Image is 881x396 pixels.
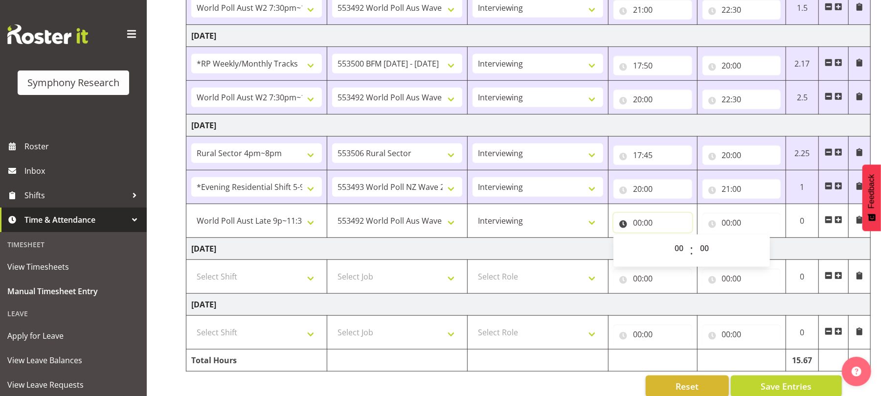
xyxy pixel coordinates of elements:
input: Click to select... [702,269,781,288]
td: 15.67 [786,349,819,372]
span: Roster [24,139,142,154]
span: Feedback [867,174,876,209]
td: 2.17 [786,47,819,81]
input: Click to select... [613,90,692,109]
input: Click to select... [702,90,781,109]
div: Leave [2,303,144,324]
td: [DATE] [186,294,871,316]
td: [DATE] [186,238,871,260]
input: Click to select... [613,145,692,165]
input: Click to select... [613,56,692,75]
span: Save Entries [761,380,812,393]
span: View Leave Balances [7,353,139,368]
input: Click to select... [702,179,781,199]
a: Manual Timesheet Entry [2,279,144,303]
a: View Leave Balances [2,348,144,373]
div: Timesheet [2,234,144,255]
td: 2.5 [786,81,819,115]
span: Shifts [24,188,127,203]
input: Click to select... [613,325,692,344]
span: Apply for Leave [7,328,139,343]
span: Inbox [24,163,142,178]
input: Click to select... [613,269,692,288]
span: View Leave Requests [7,377,139,392]
td: 1 [786,170,819,204]
td: 0 [786,204,819,238]
span: : [690,238,694,263]
td: [DATE] [186,115,871,137]
td: [DATE] [186,25,871,47]
button: Feedback - Show survey [862,164,881,231]
img: Rosterit website logo [7,24,88,44]
input: Click to select... [702,325,781,344]
span: Reset [676,380,699,393]
input: Click to select... [613,213,692,233]
a: Apply for Leave [2,324,144,348]
td: 0 [786,316,819,349]
td: 0 [786,260,819,294]
input: Click to select... [702,145,781,165]
input: Click to select... [702,56,781,75]
td: Total Hours [186,349,327,372]
td: 2.25 [786,137,819,170]
div: Symphony Research [27,75,119,90]
span: Manual Timesheet Entry [7,284,139,299]
span: Time & Attendance [24,212,127,227]
input: Click to select... [702,213,781,233]
a: View Timesheets [2,255,144,279]
img: help-xxl-2.png [852,367,861,376]
input: Click to select... [613,179,692,199]
span: View Timesheets [7,259,139,274]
